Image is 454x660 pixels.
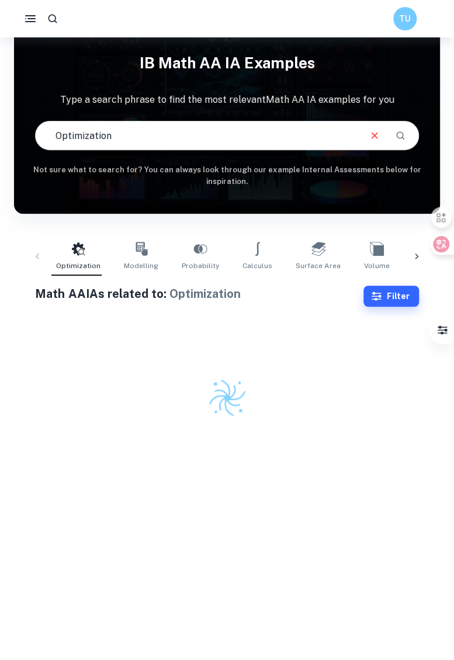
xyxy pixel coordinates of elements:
[398,12,412,25] h6: TU
[431,318,454,342] button: Filter
[14,93,440,107] p: Type a search phrase to find the most relevant Math AA IA examples for you
[206,376,248,419] img: Clastify logo
[363,124,386,147] button: Clear
[296,260,341,271] span: Surface Area
[182,260,219,271] span: Probability
[124,260,158,271] span: Modelling
[169,287,240,301] span: Optimization
[36,119,358,152] input: E.g. modelling a logo, player arrangements, shape of an egg...
[242,260,272,271] span: Calculus
[14,164,440,188] h6: Not sure what to search for? You can always look through our example Internal Assessments below f...
[363,286,419,307] button: Filter
[35,285,363,303] h1: Math AA IAs related to:
[56,260,100,271] span: Optimization
[390,126,410,145] button: Search
[364,260,390,271] span: Volume
[393,7,417,30] button: TU
[14,47,440,79] h1: IB Math AA IA examples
